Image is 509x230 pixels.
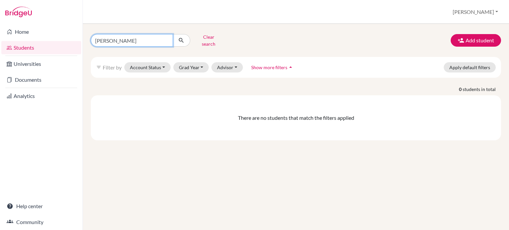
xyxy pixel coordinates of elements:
span: Filter by [103,64,122,70]
a: Help center [1,200,81,213]
span: Show more filters [251,65,287,70]
a: Students [1,41,81,54]
input: Find student by name... [91,34,173,47]
a: Home [1,25,81,38]
a: Universities [1,57,81,70]
a: Analytics [1,89,81,103]
button: Grad Year [173,62,209,72]
button: Advisor [211,62,243,72]
button: [PERSON_NAME] [450,6,501,18]
button: Show more filtersarrow_drop_up [246,62,300,72]
img: Bridge-U [5,7,32,17]
strong: 0 [459,86,463,93]
i: filter_list [96,65,101,70]
span: students in total [463,86,501,93]
button: Add student [451,34,501,47]
button: Apply default filters [444,62,496,72]
button: Account Status [124,62,171,72]
div: There are no students that match the filters applied [96,114,496,122]
a: Documents [1,73,81,86]
button: Clear search [190,32,227,49]
i: arrow_drop_up [287,64,294,70]
a: Community [1,215,81,229]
